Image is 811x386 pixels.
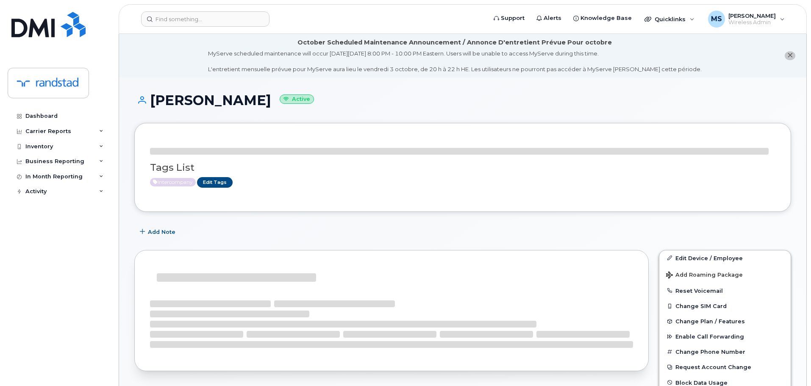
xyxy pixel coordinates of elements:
button: Change SIM Card [659,298,791,314]
a: Edit Device / Employee [659,250,791,266]
button: Add Roaming Package [659,266,791,283]
button: Reset Voicemail [659,283,791,298]
span: Change Plan / Features [675,318,745,325]
button: Change Plan / Features [659,314,791,329]
div: MyServe scheduled maintenance will occur [DATE][DATE] 8:00 PM - 10:00 PM Eastern. Users will be u... [208,50,702,73]
span: Add Roaming Package [666,272,743,280]
small: Active [280,94,314,104]
div: October Scheduled Maintenance Announcement / Annonce D'entretient Prévue Pour octobre [297,38,612,47]
button: Change Phone Number [659,344,791,359]
a: Edit Tags [197,177,233,188]
button: Request Account Change [659,359,791,375]
h3: Tags List [150,162,775,173]
button: close notification [785,51,795,60]
span: Active [150,178,196,186]
span: Enable Call Forwarding [675,333,744,340]
h1: [PERSON_NAME] [134,93,791,108]
button: Add Note [134,225,183,240]
span: Add Note [148,228,175,236]
button: Enable Call Forwarding [659,329,791,344]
